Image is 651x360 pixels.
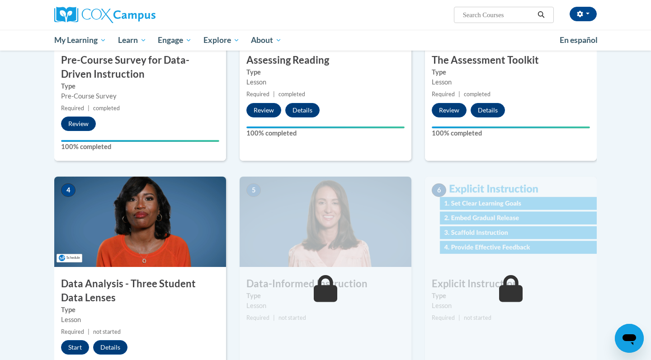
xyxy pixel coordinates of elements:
label: 100% completed [246,128,405,138]
span: completed [278,91,305,98]
input: Search Courses [462,9,534,20]
span: | [273,314,275,321]
h3: Data-Informed Instruction [240,277,411,291]
span: En español [560,35,598,45]
div: Lesson [432,77,590,87]
label: Type [432,291,590,301]
span: Required [432,91,455,98]
span: | [88,105,90,112]
span: not started [278,314,306,321]
span: Required [246,314,269,321]
button: Start [61,340,89,355]
button: Review [61,117,96,131]
label: Type [61,81,219,91]
span: 4 [61,183,75,197]
div: Pre-Course Survey [61,91,219,101]
h3: Pre-Course Survey for Data-Driven Instruction [54,53,226,81]
iframe: Button to launch messaging window [615,324,644,353]
div: Your progress [432,126,590,128]
div: Lesson [61,315,219,325]
img: Cox Campus [54,7,156,23]
a: Learn [112,30,152,51]
a: Engage [152,30,198,51]
span: completed [464,91,491,98]
span: Learn [118,35,146,46]
span: | [458,91,460,98]
a: Explore [198,30,245,51]
button: Account Settings [570,7,597,21]
span: not started [93,328,121,335]
button: Review [246,103,281,117]
img: Course Image [54,177,226,267]
label: Type [246,67,405,77]
span: Required [432,314,455,321]
label: 100% completed [61,142,219,152]
span: Engage [158,35,192,46]
label: Type [432,67,590,77]
a: My Learning [48,30,112,51]
span: 5 [246,183,261,197]
div: Main menu [41,30,610,51]
span: completed [93,105,120,112]
button: Search [534,9,548,20]
h3: Data Analysis - Three Student Data Lenses [54,277,226,305]
img: Course Image [425,177,597,267]
span: | [88,328,90,335]
span: not started [464,314,491,321]
span: | [273,91,275,98]
div: Lesson [246,77,405,87]
div: Your progress [61,140,219,142]
label: Type [246,291,405,301]
h3: The Assessment Toolkit [425,53,597,67]
span: 6 [432,183,446,197]
span: Required [61,328,84,335]
a: En español [554,31,604,50]
span: Required [61,105,84,112]
img: Course Image [240,177,411,267]
span: Required [246,91,269,98]
a: Cox Campus [54,7,226,23]
label: 100% completed [432,128,590,138]
span: | [458,314,460,321]
div: Lesson [432,301,590,311]
label: Type [61,305,219,315]
div: Your progress [246,126,405,128]
a: About [245,30,288,51]
h3: Assessing Reading [240,53,411,67]
span: About [251,35,282,46]
span: My Learning [54,35,106,46]
span: Explore [203,35,240,46]
button: Review [432,103,467,117]
h3: Explicit Instruction [425,277,597,291]
span: Schedule [66,256,80,260]
button: Schedule [57,254,82,262]
button: Details [471,103,505,117]
div: Lesson [246,301,405,311]
button: Details [93,340,127,355]
button: Details [285,103,320,117]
